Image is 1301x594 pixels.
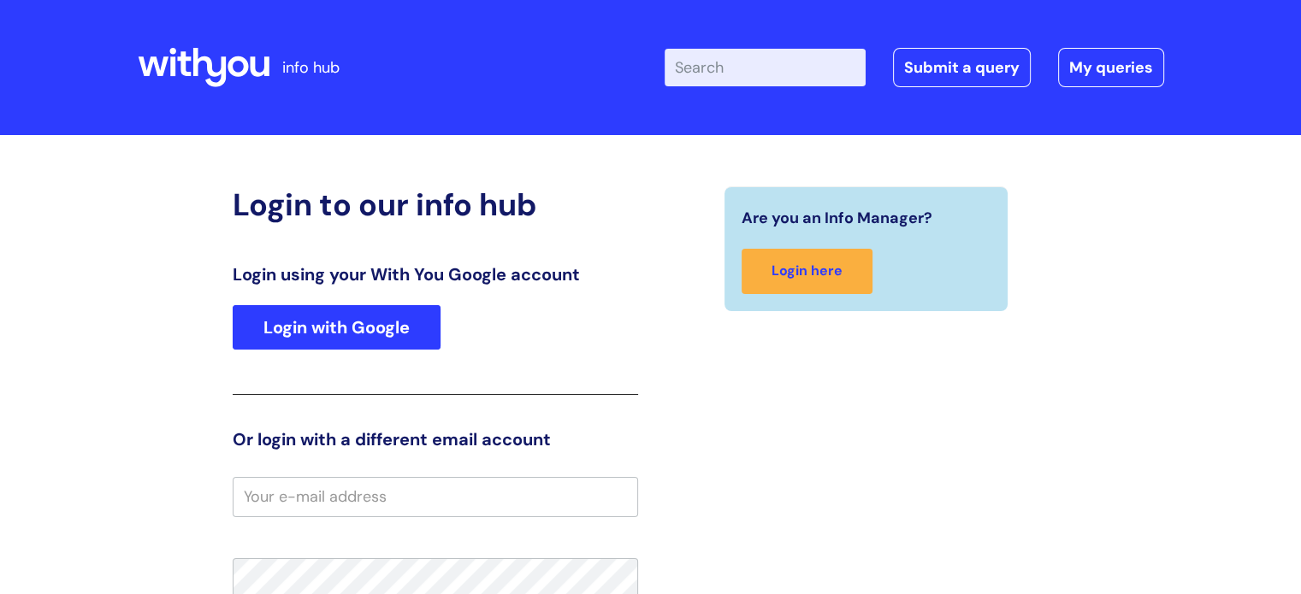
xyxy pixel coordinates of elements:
[233,477,638,516] input: Your e-mail address
[742,249,872,294] a: Login here
[282,54,340,81] p: info hub
[742,204,932,232] span: Are you an Info Manager?
[233,429,638,450] h3: Or login with a different email account
[233,305,441,350] a: Login with Google
[233,186,638,223] h2: Login to our info hub
[665,49,866,86] input: Search
[893,48,1031,87] a: Submit a query
[1058,48,1164,87] a: My queries
[233,264,638,285] h3: Login using your With You Google account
